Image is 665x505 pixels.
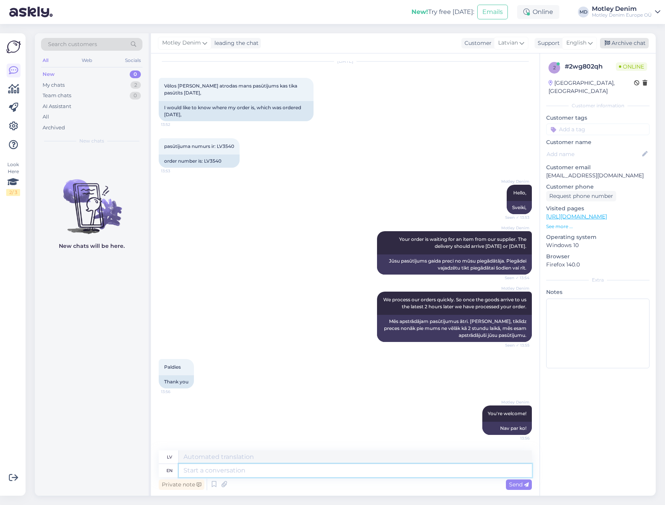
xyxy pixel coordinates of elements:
[159,155,240,168] div: order number is: LV3540
[161,168,190,174] span: 13:53
[547,150,641,158] input: Add name
[546,213,607,220] a: [URL][DOMAIN_NAME]
[41,55,50,65] div: All
[43,113,49,121] div: All
[477,5,508,19] button: Emails
[546,241,650,249] p: Windows 10
[411,7,474,17] div: Try free [DATE]:
[130,70,141,78] div: 0
[164,143,234,149] span: pasūtījuma numurs ir: LV3540
[548,79,634,95] div: [GEOGRAPHIC_DATA], [GEOGRAPHIC_DATA]
[513,190,526,196] span: Hello,
[164,83,298,96] span: Vēlos [PERSON_NAME] atrodas mans pasūtījums kas tika pasūtīts [DATE],
[517,5,559,19] div: Online
[43,103,71,110] div: AI Assistant
[546,261,650,269] p: Firefox 140.0
[578,7,589,17] div: MD
[166,464,173,477] div: en
[509,481,529,488] span: Send
[411,8,428,15] b: New!
[546,204,650,213] p: Visited pages
[500,215,530,220] span: Seen ✓ 13:53
[546,102,650,109] div: Customer information
[566,39,586,47] span: English
[43,124,65,132] div: Archived
[488,411,526,416] span: You're welcome!
[592,6,652,12] div: Motley Denim
[159,479,204,490] div: Private note
[48,40,97,48] span: Search customers
[546,191,616,201] div: Request phone number
[546,183,650,191] p: Customer phone
[383,297,528,309] span: We process our orders quickly. So once the goods arrive to us the latest 2 hours later we have pr...
[130,81,141,89] div: 2
[500,225,530,231] span: Motley Denim
[565,62,616,71] div: # 2wg802qh
[161,122,190,127] span: 13:52
[399,236,528,249] span: Your order is waiting for an item from our supplier. The delivery should arrive [DATE] or [DATE].
[164,364,181,370] span: Paldies
[159,58,532,65] div: [DATE]
[500,275,530,281] span: Seen ✓ 13:54
[161,389,190,395] span: 13:56
[498,39,518,47] span: Latvian
[482,422,532,435] div: Nav par ko!
[167,450,172,464] div: lv
[546,288,650,296] p: Notes
[500,399,530,405] span: Motley Denim
[6,40,21,54] img: Askly Logo
[159,375,194,388] div: Thank you
[43,92,71,100] div: Team chats
[600,38,649,48] div: Archive chat
[377,254,532,275] div: Jūsu pasūtījums gaida preci no mūsu piegādātāja. Piegādei vajadzētu tikt piegādātai šodien vai rīt.
[546,138,650,146] p: Customer name
[500,342,530,348] span: Seen ✓ 13:55
[546,114,650,122] p: Customer tags
[592,6,660,18] a: Motley DenimMotley Denim Europe OÜ
[211,39,259,47] div: leading the chat
[162,39,201,47] span: Motley Denim
[546,233,650,241] p: Operating system
[616,62,647,71] span: Online
[553,65,556,70] span: 2
[59,242,125,250] p: New chats will be here.
[500,179,530,184] span: Motley Denim
[79,137,104,144] span: New chats
[546,223,650,230] p: See more ...
[461,39,492,47] div: Customer
[535,39,560,47] div: Support
[123,55,142,65] div: Socials
[546,172,650,180] p: [EMAIL_ADDRESS][DOMAIN_NAME]
[130,92,141,100] div: 0
[500,285,530,291] span: Motley Denim
[500,435,530,441] span: 13:56
[43,70,55,78] div: New
[546,252,650,261] p: Browser
[377,315,532,342] div: Mēs apstrādājam pasūtījumus ātri. [PERSON_NAME], tiklīdz preces nonāk pie mums ne vēlāk kā 2 stun...
[507,201,532,214] div: Sveiki,
[43,81,65,89] div: My chats
[546,163,650,172] p: Customer email
[6,189,20,196] div: 2 / 3
[546,277,650,283] div: Extra
[35,165,149,235] img: No chats
[592,12,652,18] div: Motley Denim Europe OÜ
[80,55,94,65] div: Web
[6,161,20,196] div: Look Here
[159,101,314,121] div: I would like to know where my order is, which was ordered [DATE],
[546,124,650,135] input: Add a tag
